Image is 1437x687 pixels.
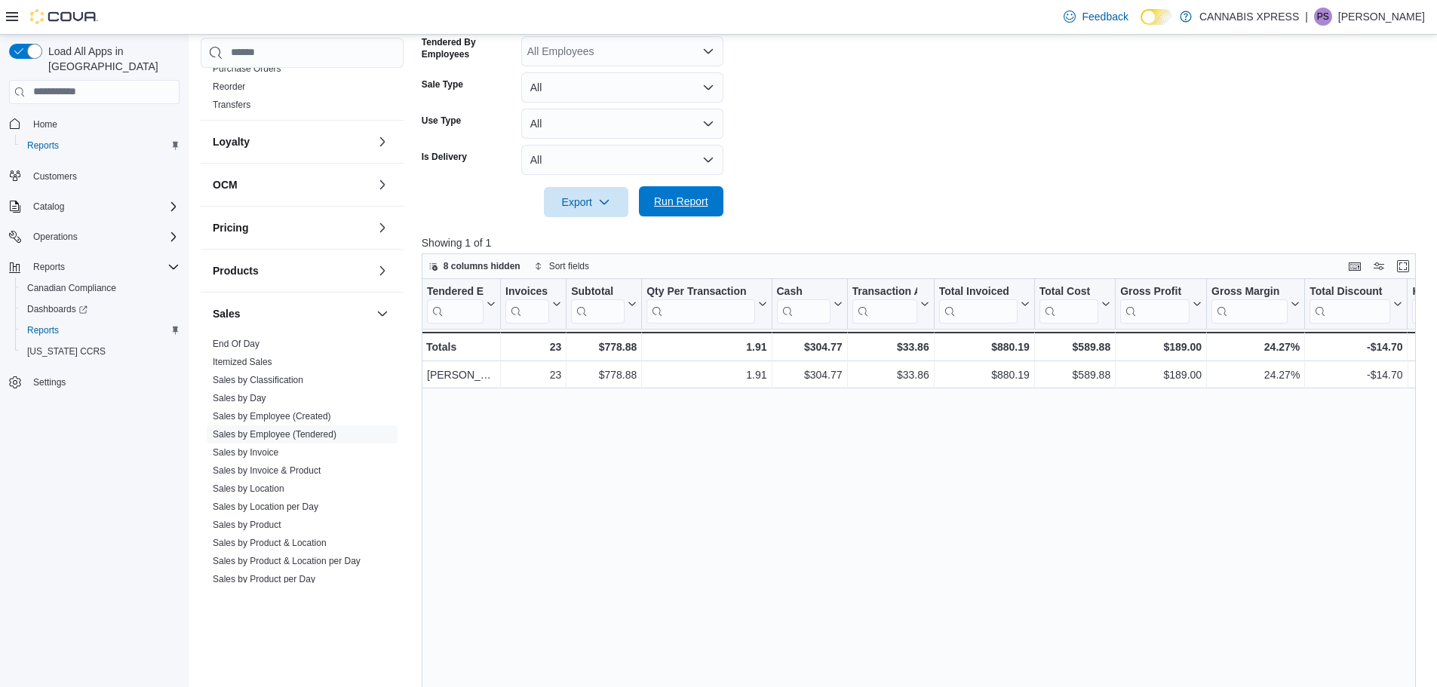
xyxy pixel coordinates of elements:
[21,342,180,360] span: Washington CCRS
[9,107,180,433] nav: Complex example
[213,357,272,367] a: Itemized Sales
[1039,284,1098,323] div: Total Cost
[373,133,391,151] button: Loyalty
[373,262,391,280] button: Products
[3,371,186,393] button: Settings
[852,338,929,356] div: $33.86
[213,446,278,459] span: Sales by Invoice
[213,63,281,75] span: Purchase Orders
[1338,8,1425,26] p: [PERSON_NAME]
[1120,284,1202,323] button: Gross Profit
[646,366,766,384] div: 1.91
[213,63,281,74] a: Purchase Orders
[427,284,496,323] button: Tendered Employee
[213,339,259,349] a: End Of Day
[27,115,180,133] span: Home
[21,279,122,297] a: Canadian Compliance
[1346,257,1364,275] button: Keyboard shortcuts
[3,256,186,278] button: Reports
[213,392,266,404] span: Sales by Day
[33,376,66,388] span: Settings
[213,465,321,476] a: Sales by Invoice & Product
[646,284,754,299] div: Qty Per Transaction
[27,258,71,276] button: Reports
[852,284,917,299] div: Transaction Average
[1211,284,1288,323] div: Gross Margin
[1317,8,1329,26] span: PS
[213,220,370,235] button: Pricing
[1310,366,1402,384] div: -$14.70
[505,366,561,384] div: 23
[521,72,723,103] button: All
[571,338,637,356] div: $778.88
[27,282,116,294] span: Canadian Compliance
[213,501,318,512] a: Sales by Location per Day
[1120,366,1202,384] div: $189.00
[33,261,65,273] span: Reports
[422,36,515,60] label: Tendered By Employees
[3,113,186,135] button: Home
[427,366,496,384] div: [PERSON_NAME]
[213,375,303,385] a: Sales by Classification
[21,342,112,360] a: [US_STATE] CCRS
[27,167,83,186] a: Customers
[1120,284,1190,299] div: Gross Profit
[213,501,318,513] span: Sales by Location per Day
[1039,366,1110,384] div: $589.88
[213,306,241,321] h3: Sales
[426,338,496,356] div: Totals
[852,284,917,323] div: Transaction Average
[33,231,78,243] span: Operations
[1211,284,1288,299] div: Gross Margin
[1310,284,1390,299] div: Total Discount
[213,100,250,110] a: Transfers
[15,299,186,320] a: Dashboards
[213,81,245,92] a: Reorder
[33,170,77,182] span: Customers
[213,574,315,584] a: Sales by Product per Day
[776,284,842,323] button: Cash
[213,410,331,422] span: Sales by Employee (Created)
[21,136,180,155] span: Reports
[505,284,561,323] button: Invoices Sold
[521,109,723,139] button: All
[444,260,520,272] span: 8 columns hidden
[27,324,59,336] span: Reports
[42,44,180,74] span: Load All Apps in [GEOGRAPHIC_DATA]
[1211,366,1300,384] div: 24.27%
[213,134,250,149] h3: Loyalty
[422,115,461,127] label: Use Type
[776,284,830,323] div: Cash
[571,284,625,323] div: Subtotal
[1211,338,1300,356] div: 24.27%
[852,366,929,384] div: $33.86
[528,257,595,275] button: Sort fields
[505,338,561,356] div: 23
[201,335,404,594] div: Sales
[30,9,98,24] img: Cova
[422,235,1426,250] p: Showing 1 of 1
[27,303,88,315] span: Dashboards
[213,338,259,350] span: End Of Day
[213,81,245,93] span: Reorder
[21,321,180,339] span: Reports
[571,284,637,323] button: Subtotal
[646,338,766,356] div: 1.91
[549,260,589,272] span: Sort fields
[373,305,391,323] button: Sales
[646,284,754,323] div: Qty Per Transaction
[3,226,186,247] button: Operations
[938,284,1029,323] button: Total Invoiced
[213,538,327,548] a: Sales by Product & Location
[27,115,63,133] a: Home
[213,428,336,440] span: Sales by Employee (Tendered)
[1039,338,1110,356] div: $589.88
[639,186,723,216] button: Run Report
[27,167,180,186] span: Customers
[776,284,830,299] div: Cash
[422,78,463,90] label: Sale Type
[21,321,65,339] a: Reports
[544,187,628,217] button: Export
[213,447,278,458] a: Sales by Invoice
[938,284,1017,323] div: Total Invoiced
